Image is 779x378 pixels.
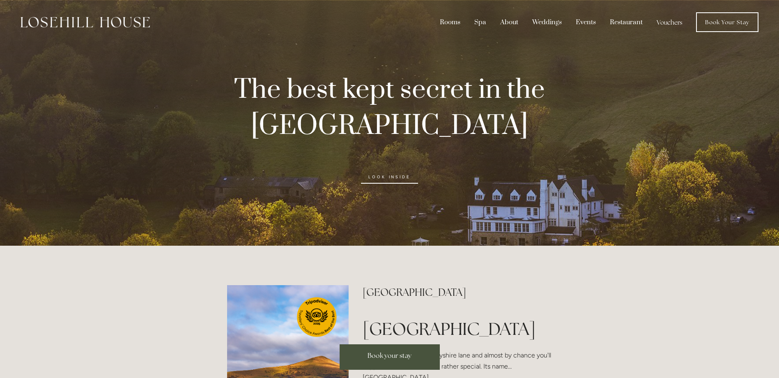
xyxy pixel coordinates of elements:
[468,14,492,30] div: Spa
[434,14,466,30] div: Rooms
[570,14,602,30] div: Events
[340,344,440,370] a: Book your stay
[363,317,552,341] h1: [GEOGRAPHIC_DATA]
[368,351,411,360] span: Book your stay
[696,12,758,32] a: Book Your Stay
[650,14,689,30] a: Vouchers
[494,14,524,30] div: About
[234,73,551,143] strong: The best kept secret in the [GEOGRAPHIC_DATA]
[21,17,150,28] img: Losehill House
[526,14,568,30] div: Weddings
[604,14,649,30] div: Restaurant
[363,285,552,300] h2: [GEOGRAPHIC_DATA]
[361,171,418,184] a: look inside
